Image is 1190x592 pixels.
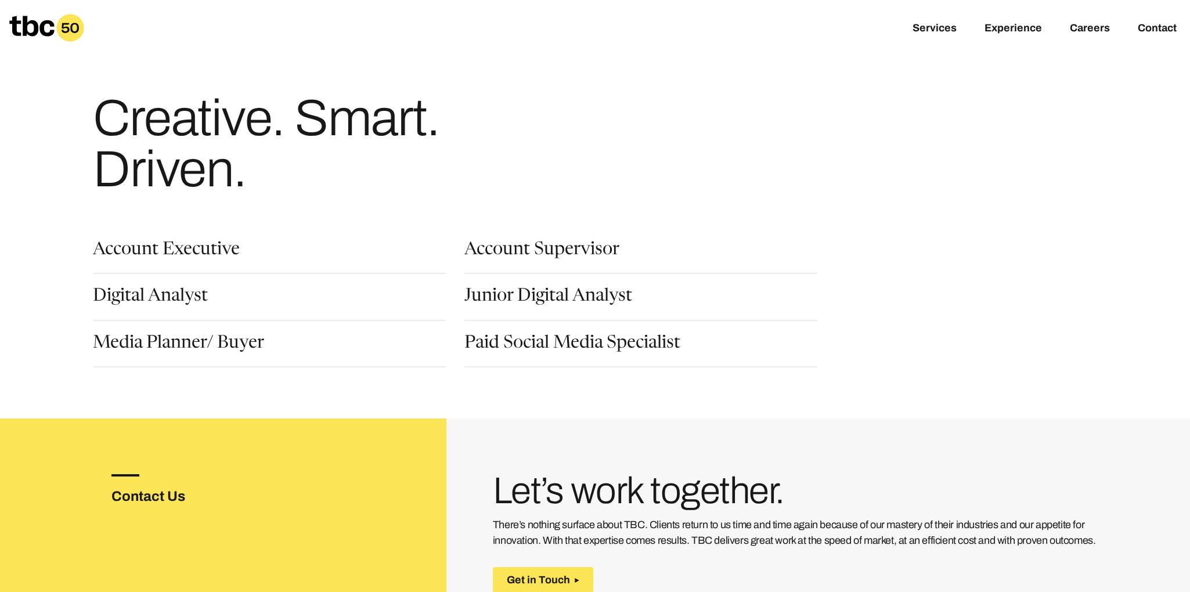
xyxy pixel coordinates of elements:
[985,22,1042,36] a: Experience
[1138,22,1177,36] a: Contact
[9,14,84,42] a: Homepage
[1070,22,1110,36] a: Careers
[464,288,632,308] a: Junior Digital Analyst
[507,574,570,586] span: Get in Touch
[93,288,208,308] a: Digital Analyst
[93,93,539,195] h1: Creative. Smart. Driven.
[913,22,957,36] a: Services
[464,241,619,261] a: Account Supervisor
[93,241,240,261] a: Account Executive
[464,335,680,355] a: Paid Social Media Specialist
[93,335,264,355] a: Media Planner/ Buyer
[493,474,1097,508] h3: Let’s work together.
[111,486,223,507] h3: Contact Us
[493,517,1097,548] p: There’s nothing surface about TBC. Clients return to us time and time again because of our master...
